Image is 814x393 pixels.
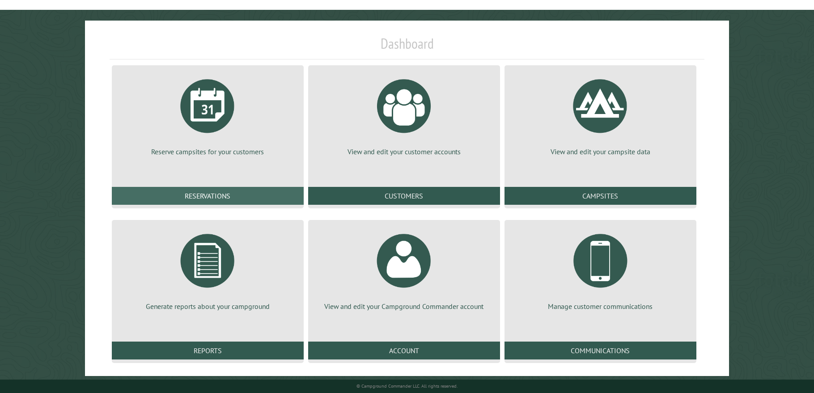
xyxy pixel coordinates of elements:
[112,342,304,359] a: Reports
[515,72,686,156] a: View and edit your campsite data
[515,147,686,156] p: View and edit your campsite data
[505,187,696,205] a: Campsites
[308,342,500,359] a: Account
[110,35,705,59] h1: Dashboard
[319,72,489,156] a: View and edit your customer accounts
[515,227,686,311] a: Manage customer communications
[123,72,293,156] a: Reserve campsites for your customers
[123,147,293,156] p: Reserve campsites for your customers
[319,227,489,311] a: View and edit your Campground Commander account
[123,227,293,311] a: Generate reports about your campground
[356,383,458,389] small: © Campground Commander LLC. All rights reserved.
[505,342,696,359] a: Communications
[515,301,686,311] p: Manage customer communications
[112,187,304,205] a: Reservations
[308,187,500,205] a: Customers
[319,147,489,156] p: View and edit your customer accounts
[319,301,489,311] p: View and edit your Campground Commander account
[123,301,293,311] p: Generate reports about your campground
